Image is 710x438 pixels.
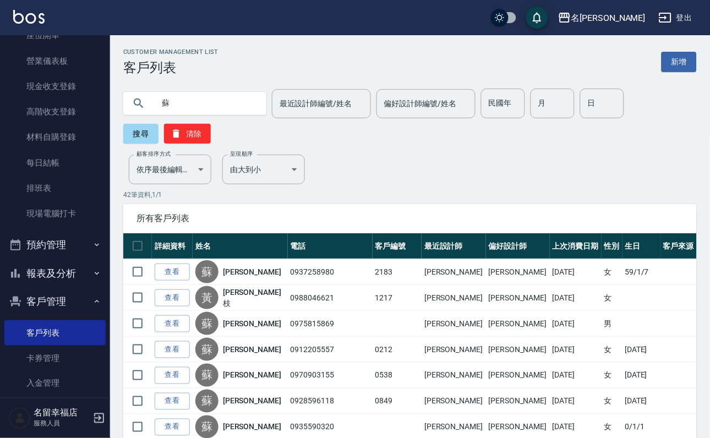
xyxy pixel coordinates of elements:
a: 查看 [155,341,190,358]
th: 性別 [602,233,622,259]
div: 蘇 [195,390,219,413]
div: 蘇 [195,312,219,335]
td: [PERSON_NAME] [422,363,485,388]
a: 入金管理 [4,371,106,396]
td: 女 [602,337,622,363]
td: 女 [602,259,622,285]
button: save [526,7,548,29]
a: 高階收支登錄 [4,99,106,124]
div: 蘇 [195,364,219,387]
button: 名[PERSON_NAME] [554,7,650,29]
td: [PERSON_NAME] [486,388,550,414]
td: 0975815869 [288,311,373,337]
a: 每日結帳 [4,150,106,176]
div: 依序最後編輯時間 [129,155,211,184]
div: 名[PERSON_NAME] [571,11,646,25]
td: [DATE] [622,337,661,363]
div: 蘇 [195,338,219,361]
td: 1217 [373,285,422,311]
th: 客戶編號 [373,233,422,259]
td: [PERSON_NAME] [422,388,485,414]
p: 服務人員 [34,419,90,429]
td: [DATE] [622,363,661,388]
p: 42 筆資料, 1 / 1 [123,190,697,200]
button: 登出 [654,8,697,28]
a: [PERSON_NAME] [223,344,281,355]
th: 詳細資料 [152,233,193,259]
a: [PERSON_NAME] [223,266,281,277]
a: [PERSON_NAME] [223,370,281,381]
td: [DATE] [550,337,602,363]
td: 0849 [373,388,422,414]
a: 卡券管理 [4,346,106,371]
td: 0937258980 [288,259,373,285]
td: 0912205557 [288,337,373,363]
td: 0212 [373,337,422,363]
td: 0970903155 [288,363,373,388]
button: 清除 [164,124,211,144]
th: 偏好設計師 [486,233,550,259]
div: 黃 [195,286,219,309]
a: [PERSON_NAME] [223,421,281,432]
th: 上次消費日期 [550,233,602,259]
td: 0928596118 [288,388,373,414]
a: 現場電腦打卡 [4,201,106,226]
img: Logo [13,10,45,24]
a: 查看 [155,367,190,384]
td: [PERSON_NAME] [422,259,485,285]
td: [PERSON_NAME] [486,285,550,311]
td: 2183 [373,259,422,285]
th: 姓名 [193,233,288,259]
td: 0988046621 [288,285,373,311]
div: 蘇 [195,260,219,283]
td: [DATE] [622,388,661,414]
td: [DATE] [550,363,602,388]
td: [PERSON_NAME] [486,259,550,285]
a: 查看 [155,315,190,332]
button: 搜尋 [123,124,159,144]
td: 女 [602,388,622,414]
h2: Customer Management List [123,48,219,56]
td: 女 [602,363,622,388]
th: 最近設計師 [422,233,485,259]
input: 搜尋關鍵字 [154,89,258,118]
td: [PERSON_NAME] [486,363,550,388]
a: 查看 [155,393,190,410]
a: 材料自購登錄 [4,124,106,150]
th: 生日 [622,233,661,259]
a: 客戶列表 [4,320,106,346]
td: [DATE] [550,388,602,414]
td: [DATE] [550,285,602,311]
th: 客戶來源 [660,233,697,259]
td: 59/1/7 [622,259,661,285]
button: 客戶管理 [4,287,106,316]
td: [PERSON_NAME] [486,311,550,337]
a: 查看 [155,264,190,281]
a: 查看 [155,419,190,436]
td: [PERSON_NAME] [422,285,485,311]
td: [DATE] [550,259,602,285]
a: [PERSON_NAME]枝 [223,287,285,309]
a: [PERSON_NAME] [223,318,281,329]
a: 營業儀表板 [4,48,106,74]
h3: 客戶列表 [123,60,219,75]
button: 預約管理 [4,231,106,259]
td: [DATE] [550,311,602,337]
td: [PERSON_NAME] [422,337,485,363]
label: 呈現順序 [230,150,253,158]
div: 由大到小 [222,155,305,184]
td: 0538 [373,363,422,388]
label: 顧客排序方式 [136,150,171,158]
td: 女 [602,285,622,311]
a: [PERSON_NAME] [223,396,281,407]
td: 男 [602,311,622,337]
a: 排班表 [4,176,106,201]
a: 查看 [155,289,190,306]
td: [PERSON_NAME] [422,311,485,337]
a: 新增 [662,52,697,72]
a: 現金收支登錄 [4,74,106,99]
th: 電話 [288,233,373,259]
button: 報表及分析 [4,259,106,288]
img: Person [9,407,31,429]
h5: 名留幸福店 [34,408,90,419]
